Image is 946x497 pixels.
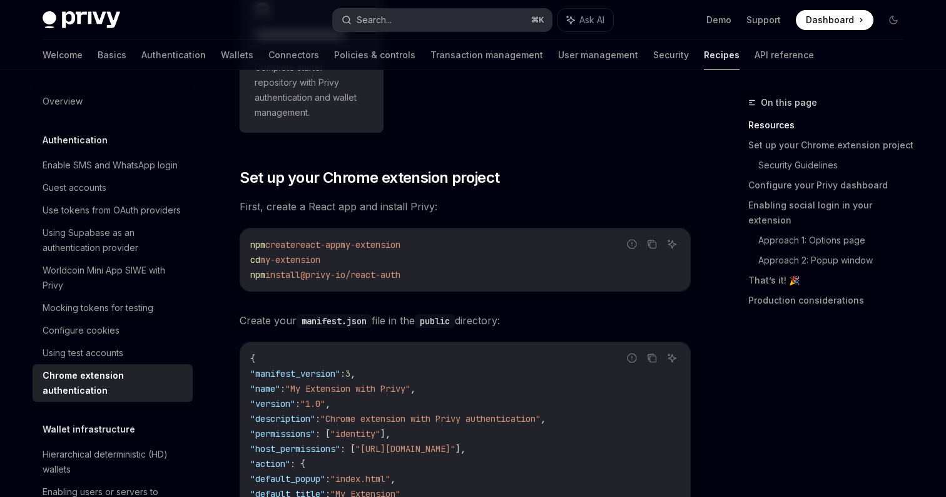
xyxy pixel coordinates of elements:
span: Dashboard [806,14,854,26]
span: : [280,383,285,394]
span: Create your file in the directory: [240,312,691,329]
div: Use tokens from OAuth providers [43,203,181,218]
div: Overview [43,94,83,109]
code: manifest.json [297,314,372,328]
span: "manifest_version" [250,368,340,379]
div: Guest accounts [43,180,106,195]
a: Connectors [268,40,319,70]
span: "host_permissions" [250,443,340,454]
span: cd [250,254,260,265]
a: Approach 2: Popup window [758,250,913,270]
span: create [265,239,295,250]
span: "version" [250,398,295,409]
span: ], [455,443,465,454]
a: Chrome extension authentication [33,364,193,402]
span: : { [290,458,305,469]
div: Configure cookies [43,323,120,338]
span: : [340,368,345,379]
a: That’s it! 🎉 [748,270,913,290]
a: Overview [33,90,193,113]
a: Set up your Chrome extension project [748,135,913,155]
button: Copy the contents from the code block [644,350,660,366]
a: Using Supabase as an authentication provider [33,222,193,259]
a: User management [558,40,638,70]
span: npm [250,269,265,280]
span: : [325,473,330,484]
span: Complete starter repository with Privy authentication and wallet management. [255,60,369,120]
span: , [390,473,395,484]
button: Toggle dark mode [883,10,903,30]
div: Hierarchical deterministic (HD) wallets [43,447,185,477]
a: Transaction management [430,40,543,70]
span: , [350,368,355,379]
a: Recipes [704,40,740,70]
span: "action" [250,458,290,469]
span: : [295,398,300,409]
span: my-extension [260,254,320,265]
span: Ask AI [579,14,604,26]
span: "index.html" [330,473,390,484]
span: , [410,383,415,394]
button: Ask AI [664,350,680,366]
span: : [ [340,443,355,454]
span: "identity" [330,428,380,439]
a: Using test accounts [33,342,193,364]
a: Guest accounts [33,177,193,199]
div: Worldcoin Mini App SIWE with Privy [43,263,185,293]
span: 3 [345,368,350,379]
a: Hierarchical deterministic (HD) wallets [33,443,193,481]
a: Basics [98,40,126,70]
button: Copy the contents from the code block [644,236,660,252]
span: "1.0" [300,398,325,409]
a: Policies & controls [334,40,415,70]
span: : [ [315,428,330,439]
a: Dashboard [796,10,873,30]
a: Use tokens from OAuth providers [33,199,193,222]
div: Search... [357,13,392,28]
button: Search...⌘K [333,9,552,31]
span: "[URL][DOMAIN_NAME]" [355,443,455,454]
span: "Chrome extension with Privy authentication" [320,413,541,424]
a: Worldcoin Mini App SIWE with Privy [33,259,193,297]
a: Resources [748,115,913,135]
span: "description" [250,413,315,424]
span: "permissions" [250,428,315,439]
span: "My Extension with Privy" [285,383,410,394]
a: Support [746,14,781,26]
span: { [250,353,255,364]
span: react-app [295,239,340,250]
code: public [415,314,455,328]
a: Wallets [221,40,253,70]
a: Enable SMS and WhatsApp login [33,154,193,177]
button: Ask AI [664,236,680,252]
a: Mocking tokens for testing [33,297,193,319]
a: Configure your Privy dashboard [748,175,913,195]
a: Enabling social login in your extension [748,195,913,230]
div: Using Supabase as an authentication provider [43,225,185,255]
a: Security Guidelines [758,155,913,175]
button: Ask AI [558,9,613,31]
span: "name" [250,383,280,394]
div: Chrome extension authentication [43,368,185,398]
h5: Authentication [43,133,108,148]
span: my-extension [340,239,400,250]
span: , [541,413,546,424]
span: ⌘ K [531,15,544,25]
a: Authentication [141,40,206,70]
div: Enable SMS and WhatsApp login [43,158,178,173]
span: npm [250,239,265,250]
a: Production considerations [748,290,913,310]
span: "default_popup" [250,473,325,484]
a: Demo [706,14,731,26]
div: Mocking tokens for testing [43,300,153,315]
div: Using test accounts [43,346,123,361]
img: dark logo [43,11,120,29]
span: @privy-io/react-auth [300,269,400,280]
span: install [265,269,300,280]
span: On this page [761,95,817,110]
span: , [325,398,330,409]
span: ], [380,428,390,439]
span: First, create a React app and install Privy: [240,198,691,215]
span: : [315,413,320,424]
button: Report incorrect code [624,236,640,252]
